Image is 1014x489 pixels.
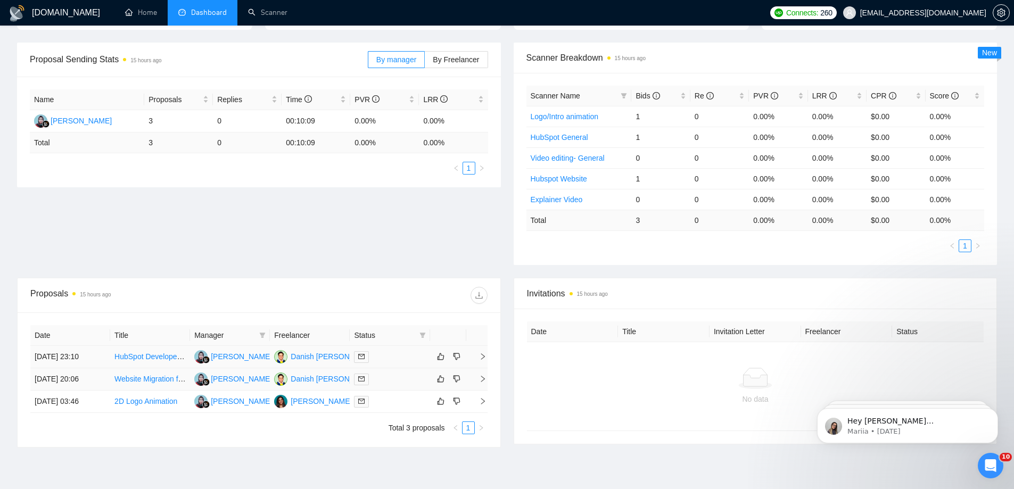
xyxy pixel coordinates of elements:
[450,162,463,175] li: Previous Page
[80,292,111,297] time: 15 hours ago
[46,41,184,51] p: Message from Mariia, sent 2w ago
[615,55,646,61] time: 15 hours ago
[621,93,627,99] span: filter
[417,327,428,343] span: filter
[358,353,365,360] span: mail
[475,421,488,434] button: right
[993,9,1009,17] span: setting
[463,162,475,174] a: 1
[946,239,959,252] button: left
[291,373,377,385] div: Danish [PERSON_NAME]
[982,48,997,57] span: New
[248,8,287,17] a: searchScanner
[274,350,287,363] img: DW
[690,210,749,230] td: 0
[419,132,488,153] td: 0.00 %
[926,147,984,168] td: 0.00%
[211,395,272,407] div: [PERSON_NAME]
[194,352,272,360] a: NS[PERSON_NAME]
[423,95,448,104] span: LRR
[771,92,778,100] span: info-circle
[291,395,352,407] div: [PERSON_NAME]
[453,165,459,171] span: left
[801,321,893,342] th: Freelancer
[535,393,976,405] div: No data
[450,162,463,175] button: left
[449,421,462,434] li: Previous Page
[304,95,312,103] span: info-circle
[690,147,749,168] td: 0
[471,397,487,405] span: right
[355,95,380,104] span: PVR
[531,175,587,183] a: Hubspot Website
[808,210,867,230] td: 0.00 %
[419,332,426,338] span: filter
[217,94,269,105] span: Replies
[531,112,599,121] a: Logo/Intro animation
[114,397,177,405] a: 2D Logo Animation
[30,132,144,153] td: Total
[926,127,984,147] td: 0.00%
[463,162,475,175] li: 1
[631,147,690,168] td: 0
[350,110,419,132] td: 0.00%
[971,239,984,252] button: right
[376,55,416,64] span: By manager
[213,110,282,132] td: 0
[274,395,287,408] img: CW
[749,127,807,147] td: 0.00%
[437,397,444,405] span: like
[526,51,985,64] span: Scanner Breakdown
[434,395,447,408] button: like
[440,95,448,103] span: info-circle
[30,89,144,110] th: Name
[42,120,50,128] img: gigradar-bm.png
[471,287,488,304] button: download
[434,372,447,385] button: like
[618,321,710,342] th: Title
[867,210,925,230] td: $ 0.00
[9,5,26,22] img: logo
[749,168,807,189] td: 0.00%
[144,110,213,132] td: 3
[358,398,365,404] span: mail
[871,92,896,100] span: CPR
[434,350,447,363] button: like
[710,321,801,342] th: Invitation Letter
[462,421,475,434] li: 1
[213,132,282,153] td: 0
[971,239,984,252] li: Next Page
[526,210,632,230] td: Total
[631,106,690,127] td: 1
[30,346,110,368] td: [DATE] 23:10
[531,154,605,162] a: Video editing- General
[213,89,282,110] th: Replies
[350,132,419,153] td: 0.00 %
[889,92,896,100] span: info-circle
[690,127,749,147] td: 0
[949,243,955,249] span: left
[452,425,459,431] span: left
[178,9,186,16] span: dashboard
[531,133,588,142] a: HubSpot General
[926,168,984,189] td: 0.00%
[975,243,981,249] span: right
[257,327,268,343] span: filter
[959,239,971,252] li: 1
[951,92,959,100] span: info-circle
[808,168,867,189] td: 0.00%
[437,375,444,383] span: like
[690,168,749,189] td: 0
[191,8,227,17] span: Dashboard
[30,368,110,391] td: [DATE] 20:06
[930,92,959,100] span: Score
[110,325,190,346] th: Title
[449,421,462,434] button: left
[867,106,925,127] td: $0.00
[450,350,463,363] button: dislike
[749,210,807,230] td: 0.00 %
[1000,453,1012,461] span: 10
[114,375,286,383] a: Website Migration from Hubspot CMS to WordPress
